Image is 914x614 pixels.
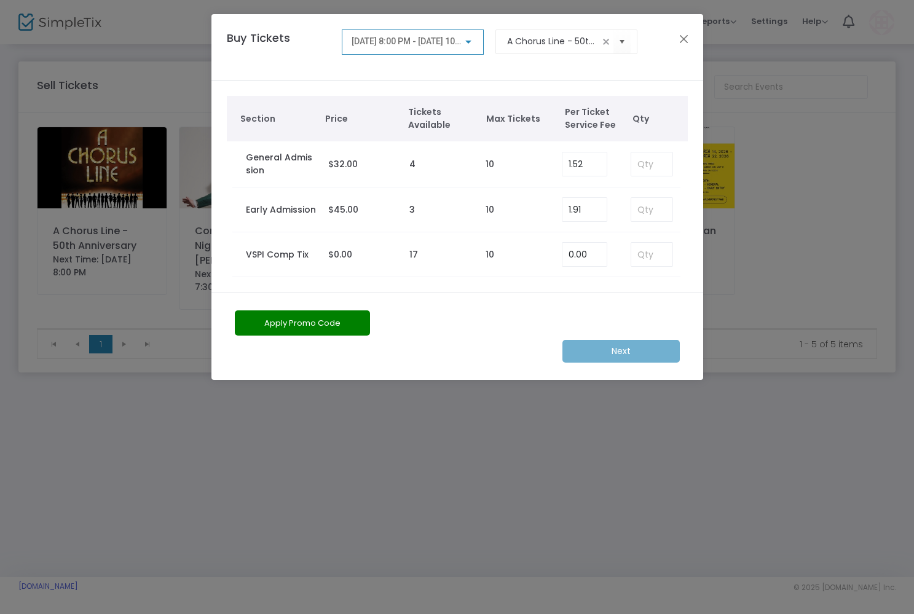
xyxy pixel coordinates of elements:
span: Per Ticket Service Fee [565,106,626,132]
span: $45.00 [328,203,358,216]
label: 10 [486,203,494,216]
span: [DATE] 8:00 PM - [DATE] 10:00 PM [352,36,482,46]
label: 17 [409,248,418,261]
input: Enter Service Fee [562,243,607,266]
button: Apply Promo Code [235,310,370,336]
input: Qty [631,152,672,176]
label: VSPI Comp Tix [246,248,309,261]
span: clear [599,34,613,49]
span: Qty [632,112,682,125]
span: $32.00 [328,158,358,170]
label: General Admission [246,151,316,177]
span: $0.00 [328,248,352,261]
label: 3 [409,203,415,216]
input: Enter Service Fee [562,152,607,176]
button: Select [613,29,631,54]
label: Early Admission [246,203,316,216]
label: 10 [486,248,494,261]
button: Close [676,31,691,47]
span: Tickets Available [408,106,475,132]
span: Max Tickets [486,112,553,125]
h4: Buy Tickets [221,30,336,65]
label: 10 [486,158,494,171]
span: Section [240,112,313,125]
span: Price [325,112,396,125]
input: Qty [631,243,672,266]
input: Enter Service Fee [562,198,607,221]
input: Select an event [507,35,599,48]
input: Qty [631,198,672,221]
label: 4 [409,158,416,171]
